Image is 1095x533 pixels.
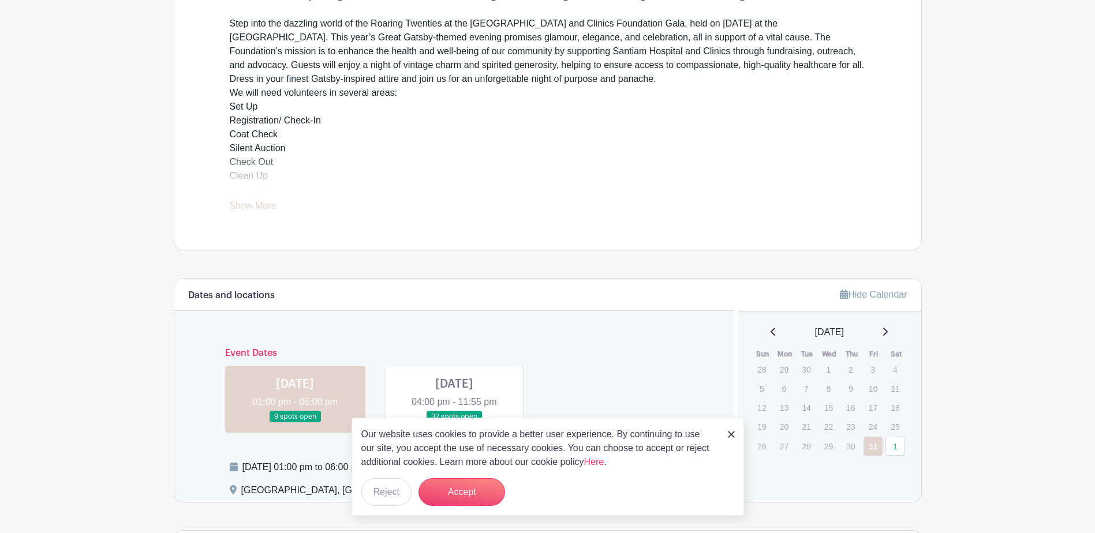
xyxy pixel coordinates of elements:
p: 2 [841,361,860,378]
th: Thu [840,348,863,360]
p: 10 [864,380,883,397]
p: 17 [864,399,883,416]
button: Reject [361,478,412,506]
p: 3 [864,361,883,378]
p: 29 [819,437,838,455]
p: 28 [752,361,771,378]
a: Here [584,457,604,467]
p: 5 [752,380,771,397]
p: 9 [841,380,860,397]
p: 23 [841,418,860,436]
p: 18 [885,399,905,416]
a: Hide Calendar [840,290,907,299]
a: Show More [230,201,276,215]
th: Mon [774,348,797,360]
button: Accept [418,478,505,506]
th: Fri [863,348,885,360]
p: 19 [752,418,771,436]
div: [DATE] 01:00 pm to 06:00 pm [242,460,632,474]
th: Wed [819,348,841,360]
h6: Event Dates [216,348,693,359]
p: 16 [841,399,860,416]
p: 27 [775,437,794,455]
p: 20 [775,418,794,436]
p: 26 [752,437,771,455]
th: Sun [752,348,774,360]
a: 31 [864,437,883,456]
p: 15 [819,399,838,416]
p: 1 [819,361,838,378]
p: 24 [864,418,883,436]
p: 25 [885,418,905,436]
p: Our website uses cookies to provide a better user experience. By continuing to use our site, you ... [361,427,716,469]
p: 8 [819,380,838,397]
p: 11 [885,380,905,397]
p: 30 [797,361,816,378]
div: Step into the dazzling world of the Roaring Twenties at the [GEOGRAPHIC_DATA] and Clinics Foundat... [230,17,866,211]
a: 1 [885,437,905,456]
p: 21 [797,418,816,436]
p: 28 [797,437,816,455]
p: 29 [775,361,794,378]
th: Tue [796,348,819,360]
span: [DATE] [815,325,844,339]
p: 4 [885,361,905,378]
p: 30 [841,437,860,455]
th: Sat [885,348,907,360]
p: 12 [752,399,771,416]
p: 22 [819,418,838,436]
p: 6 [775,380,794,397]
p: 14 [797,399,816,416]
img: close_button-5f87c8562297e5c2d7936805f587ecaba9071eb48480494691a3f1689db116b3.svg [728,431,735,438]
div: [GEOGRAPHIC_DATA], [GEOGRAPHIC_DATA], [GEOGRAPHIC_DATA], [GEOGRAPHIC_DATA] [241,483,641,502]
h6: Dates and locations [188,290,275,301]
p: 13 [775,399,794,416]
p: 7 [797,380,816,397]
